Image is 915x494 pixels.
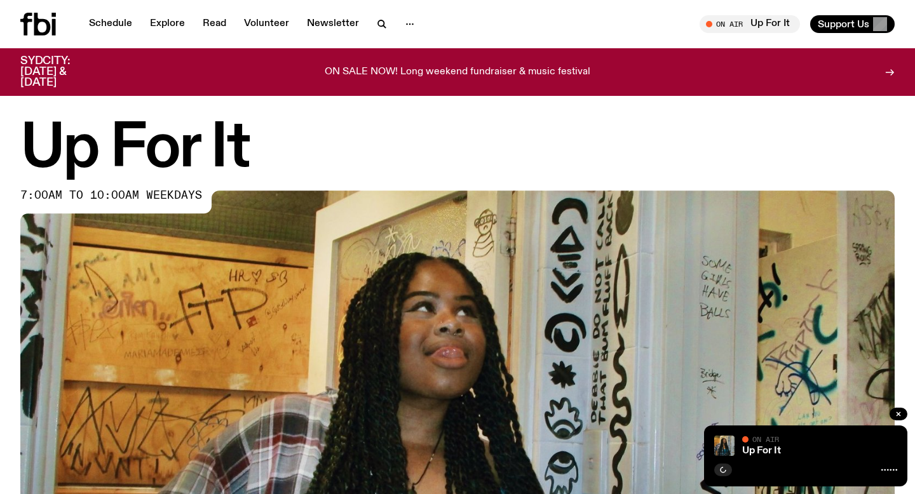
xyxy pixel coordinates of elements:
[236,15,297,33] a: Volunteer
[81,15,140,33] a: Schedule
[20,56,102,88] h3: SYDCITY: [DATE] & [DATE]
[142,15,193,33] a: Explore
[818,18,869,30] span: Support Us
[195,15,234,33] a: Read
[714,436,735,456] img: Ify - a Brown Skin girl with black braided twists, looking up to the side with her tongue stickin...
[325,67,590,78] p: ON SALE NOW! Long weekend fundraiser & music festival
[20,121,895,178] h1: Up For It
[742,446,781,456] a: Up For It
[700,15,800,33] button: On AirUp For It
[299,15,367,33] a: Newsletter
[752,435,779,443] span: On Air
[20,190,202,201] span: 7:00am to 10:00am weekdays
[810,15,895,33] button: Support Us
